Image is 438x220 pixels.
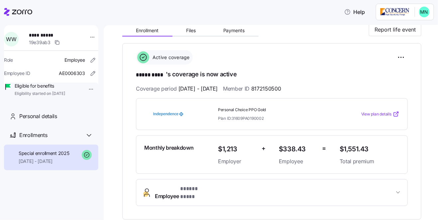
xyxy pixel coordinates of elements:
span: Active coverage [151,54,190,61]
span: Help [344,8,365,16]
a: View plan details [361,111,399,117]
span: Role [4,57,13,63]
span: Employee ID [4,70,30,77]
span: [DATE] - [DATE] [19,158,69,165]
span: Monthly breakdown [144,144,194,152]
span: 8172150500 [251,85,281,93]
span: Eligible for benefits [15,83,65,89]
span: = [322,144,326,153]
button: Report life event [369,23,421,36]
span: View plan details [361,111,391,117]
img: Employer logo [380,8,409,16]
button: Help [339,5,371,19]
span: Coverage period [136,85,218,93]
span: $338.43 [279,144,317,155]
span: Member ID [223,85,281,93]
span: 19e39ab3 [29,39,51,46]
span: Enrollment [136,28,159,33]
span: Employer [218,157,256,166]
span: Report life event [375,26,416,34]
h1: 's coverage is now active [136,70,408,79]
span: + [262,144,266,153]
span: Total premium [340,157,399,166]
span: AE0006303 [59,70,85,77]
span: Employee [64,57,85,63]
span: Special enrollment 2025 [19,150,69,157]
span: Personal details [19,112,57,120]
span: [DATE] - [DATE] [178,85,218,93]
span: Personal Choice PPO Gold [218,107,334,113]
span: Payments [223,28,245,33]
span: Enrollments [19,131,47,139]
span: Eligibility started on [DATE] [15,91,65,97]
span: Files [186,28,196,33]
span: Plan ID: 31609PA0190002 [218,115,264,121]
span: Employee [279,157,317,166]
span: W W [6,37,16,42]
span: Employee [155,185,213,201]
span: $1,213 [218,144,256,155]
span: $1,551.43 [340,144,399,155]
img: b0ee0d05d7ad5b312d7e0d752ccfd4ca [419,7,430,17]
img: Independence Blue Cross [144,107,192,122]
